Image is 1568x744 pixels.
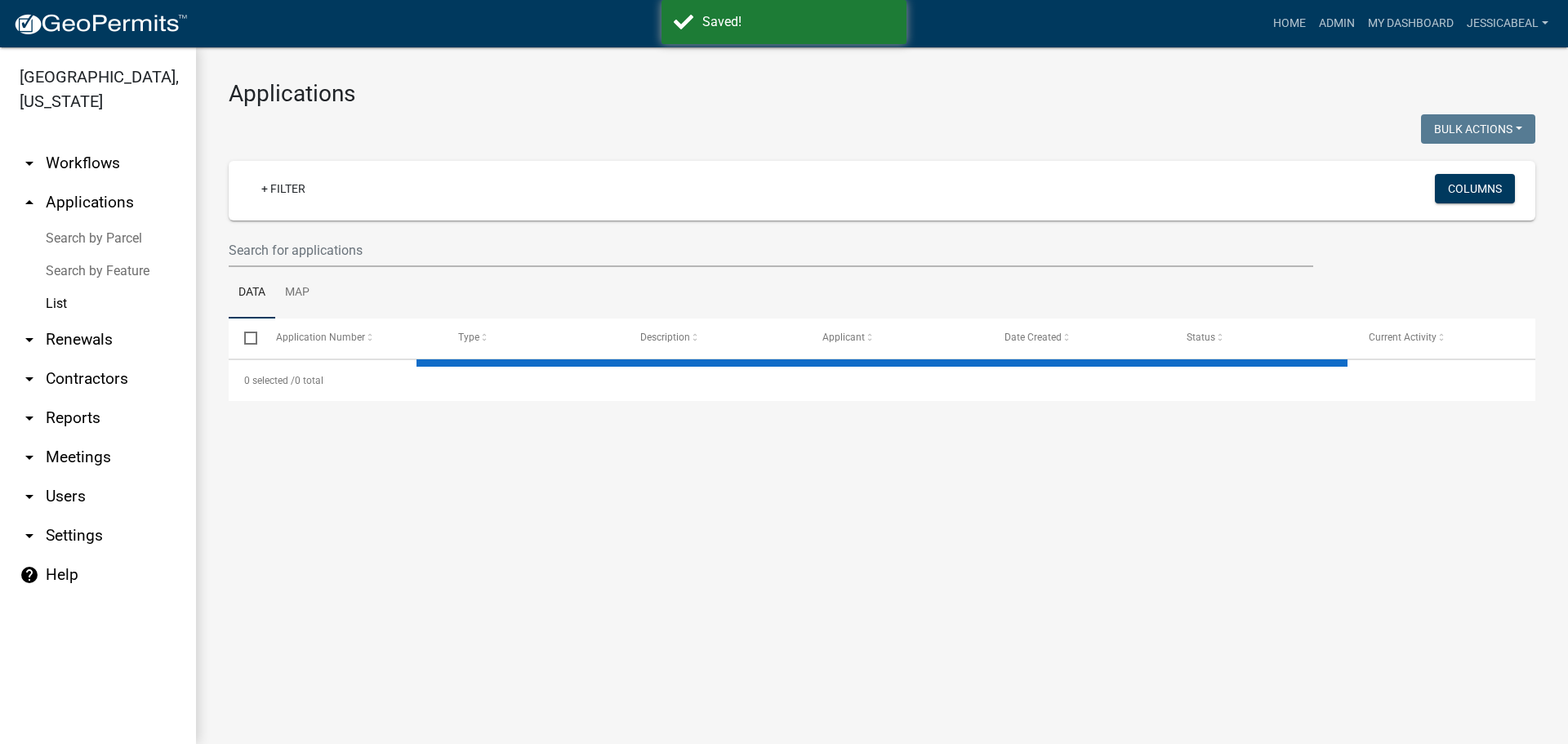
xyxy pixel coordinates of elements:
[20,154,39,173] i: arrow_drop_down
[20,369,39,389] i: arrow_drop_down
[989,319,1171,358] datatable-header-cell: Date Created
[229,319,260,358] datatable-header-cell: Select
[244,375,295,386] span: 0 selected /
[1369,332,1437,343] span: Current Activity
[276,332,365,343] span: Application Number
[1361,8,1460,39] a: My Dashboard
[275,267,319,319] a: Map
[229,267,275,319] a: Data
[229,80,1535,108] h3: Applications
[702,12,894,32] div: Saved!
[1312,8,1361,39] a: Admin
[20,408,39,428] i: arrow_drop_down
[807,319,989,358] datatable-header-cell: Applicant
[1421,114,1535,144] button: Bulk Actions
[1435,174,1515,203] button: Columns
[20,565,39,585] i: help
[20,330,39,350] i: arrow_drop_down
[20,448,39,467] i: arrow_drop_down
[1267,8,1312,39] a: Home
[248,174,318,203] a: + Filter
[442,319,624,358] datatable-header-cell: Type
[229,234,1313,267] input: Search for applications
[625,319,807,358] datatable-header-cell: Description
[1187,332,1215,343] span: Status
[1004,332,1062,343] span: Date Created
[1171,319,1353,358] datatable-header-cell: Status
[822,332,865,343] span: Applicant
[20,526,39,546] i: arrow_drop_down
[640,332,690,343] span: Description
[458,332,479,343] span: Type
[1460,8,1555,39] a: JessicaBeal
[229,360,1535,401] div: 0 total
[20,193,39,212] i: arrow_drop_up
[1353,319,1535,358] datatable-header-cell: Current Activity
[260,319,442,358] datatable-header-cell: Application Number
[20,487,39,506] i: arrow_drop_down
